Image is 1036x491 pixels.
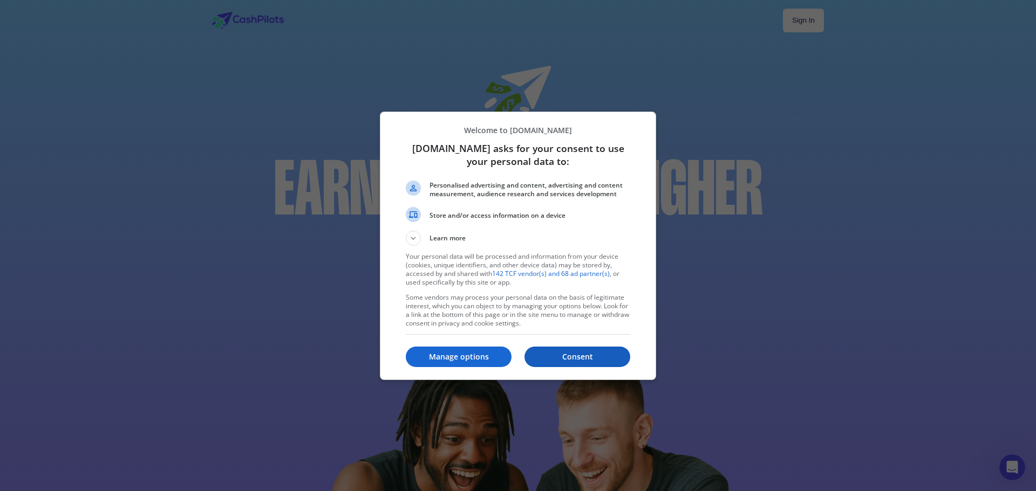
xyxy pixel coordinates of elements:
a: 142 TCF vendor(s) and 68 ad partner(s) [492,269,610,278]
span: Personalised advertising and content, advertising and content measurement, audience research and ... [430,181,630,198]
span: Store and/or access information on a device [430,211,630,220]
p: Consent [524,351,630,362]
p: Some vendors may process your personal data on the basis of legitimate interest, which you can ob... [406,293,630,328]
button: Learn more [406,231,630,246]
button: Consent [524,347,630,367]
div: cashpilots.com asks for your consent to use your personal data to: [380,112,656,380]
button: Manage options [406,347,512,367]
p: Manage options [406,351,512,362]
h1: [DOMAIN_NAME] asks for your consent to use your personal data to: [406,142,630,168]
p: Welcome to [DOMAIN_NAME] [406,125,630,135]
p: Your personal data will be processed and information from your device (cookies, unique identifier... [406,252,630,287]
span: Learn more [430,233,466,246]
